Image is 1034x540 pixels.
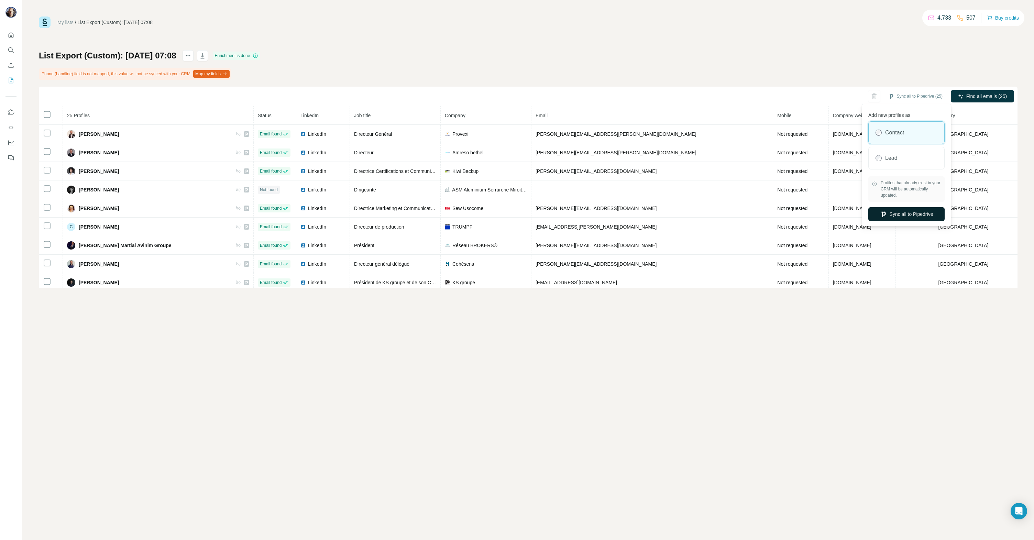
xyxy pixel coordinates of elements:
span: LinkedIn [308,205,326,212]
span: [GEOGRAPHIC_DATA] [938,206,989,211]
span: [DOMAIN_NAME] [833,243,871,248]
button: Feedback [5,152,16,164]
span: Email found [260,224,282,230]
span: Company [445,113,465,118]
img: LinkedIn logo [300,131,306,137]
p: 4,733 [937,14,951,22]
span: Job title [354,113,371,118]
img: company-logo [445,280,450,285]
span: Directeur de production [354,224,404,230]
img: LinkedIn logo [300,206,306,211]
button: My lists [5,74,16,87]
span: [PERSON_NAME][EMAIL_ADDRESS][PERSON_NAME][DOMAIN_NAME] [536,131,696,137]
span: 25 Profiles [67,113,90,118]
h1: List Export (Custom): [DATE] 07:08 [39,50,176,61]
span: Email [536,113,548,118]
span: Directeur [354,150,374,155]
img: company-logo [445,150,450,155]
span: [DOMAIN_NAME] [833,280,871,285]
span: Not requested [777,206,807,211]
span: LinkedIn [308,168,326,175]
span: [GEOGRAPHIC_DATA] [938,261,989,267]
span: Company website [833,113,871,118]
span: [GEOGRAPHIC_DATA] [938,131,989,137]
span: LinkedIn [308,261,326,267]
button: Sync all to Pipedrive (25) [884,91,947,101]
div: Open Intercom Messenger [1011,503,1027,519]
span: [EMAIL_ADDRESS][DOMAIN_NAME] [536,280,617,285]
span: LinkedIn [308,149,326,156]
div: List Export (Custom): [DATE] 07:08 [78,19,153,26]
img: Avatar [67,260,75,268]
span: Directeur Général [354,131,392,137]
button: Enrich CSV [5,59,16,71]
label: Contact [885,129,904,137]
span: [DOMAIN_NAME] [833,168,871,174]
span: [PERSON_NAME] [79,131,119,137]
div: C [67,223,75,231]
span: Email found [260,242,282,249]
button: Use Surfe API [5,121,16,134]
span: Mobile [777,113,791,118]
p: 507 [966,14,976,22]
span: [DOMAIN_NAME] [833,150,871,155]
img: company-logo [445,243,450,247]
span: Dirigeante [354,187,376,192]
button: Buy credits [987,13,1019,23]
span: [PERSON_NAME][EMAIL_ADDRESS][DOMAIN_NAME] [536,243,657,248]
span: Profiles that already exist in your CRM will be automatically updated. [881,180,941,198]
img: LinkedIn logo [300,150,306,155]
img: LinkedIn logo [300,243,306,248]
label: Lead [885,154,898,162]
span: [PERSON_NAME][EMAIL_ADDRESS][DOMAIN_NAME] [536,206,657,211]
span: Cohésens [452,261,474,267]
button: Search [5,44,16,56]
span: Not requested [777,187,807,192]
button: actions [183,50,194,61]
span: Email found [260,205,282,211]
span: [EMAIL_ADDRESS][PERSON_NAME][DOMAIN_NAME] [536,224,657,230]
img: Avatar [67,148,75,157]
li: / [75,19,76,26]
span: [DOMAIN_NAME] [833,206,871,211]
span: Président [354,243,374,248]
span: LinkedIn [308,223,326,230]
span: [PERSON_NAME] [79,279,119,286]
p: Add new profiles as [868,109,945,119]
img: Surfe Logo [39,16,51,28]
span: Kiwi Backup [452,168,478,175]
span: LinkedIn [308,279,326,286]
div: Enrichment is done [213,52,261,60]
button: Use Surfe on LinkedIn [5,106,16,119]
span: Email found [260,261,282,267]
img: company-logo [445,131,450,137]
span: [PERSON_NAME] [79,223,119,230]
span: [PERSON_NAME][EMAIL_ADDRESS][DOMAIN_NAME] [536,168,657,174]
span: Email found [260,279,282,286]
span: Email found [260,131,282,137]
span: [GEOGRAPHIC_DATA] [938,150,989,155]
span: [PERSON_NAME][EMAIL_ADDRESS][PERSON_NAME][DOMAIN_NAME] [536,150,696,155]
span: [DOMAIN_NAME] [833,261,871,267]
span: [PERSON_NAME][EMAIL_ADDRESS][DOMAIN_NAME] [536,261,657,267]
img: company-logo [445,224,450,230]
span: Directeur général délégué [354,261,409,267]
span: Not requested [777,168,807,174]
img: LinkedIn logo [300,168,306,174]
img: company-logo [445,168,450,174]
span: Amreso bethel [452,149,483,156]
img: Avatar [67,278,75,287]
button: Dashboard [5,136,16,149]
span: LinkedIn [308,131,326,137]
button: Sync all to Pipedrive [868,207,945,221]
img: Avatar [67,186,75,194]
img: LinkedIn logo [300,224,306,230]
span: TRUMPF [452,223,472,230]
span: [PERSON_NAME] [79,168,119,175]
span: Not requested [777,243,807,248]
span: Email found [260,168,282,174]
span: LinkedIn [300,113,319,118]
span: Status [258,113,272,118]
span: Not requested [777,280,807,285]
span: [GEOGRAPHIC_DATA] [938,224,989,230]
